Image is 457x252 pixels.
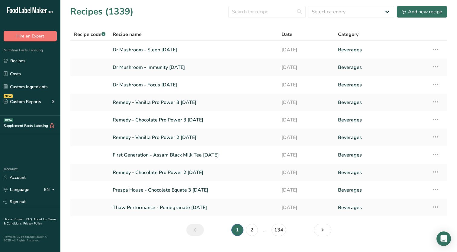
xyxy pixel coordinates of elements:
[282,61,331,74] a: [DATE]
[113,61,274,74] a: Dr Mushroom - Immunity [DATE]
[282,201,331,214] a: [DATE]
[113,96,274,109] a: Remedy - Vanilla Pro Power 3 [DATE]
[4,217,25,221] a: Hire an Expert .
[228,6,306,18] input: Search for recipe
[397,6,447,18] button: Add new recipe
[338,114,425,126] a: Beverages
[4,235,57,242] div: Powered By FoodLabelMaker © 2025 All Rights Reserved
[23,221,42,226] a: Privacy Policy
[338,79,425,91] a: Beverages
[113,114,274,126] a: Remedy - Chocolate Pro Power 3 [DATE]
[4,99,41,105] div: Custom Reports
[4,118,13,122] div: BETA
[282,44,331,56] a: [DATE]
[402,8,442,15] div: Add new recipe
[282,31,292,38] span: Date
[4,184,29,195] a: Language
[113,149,274,161] a: First Generation - Assam Black Milk Tea [DATE]
[282,96,331,109] a: [DATE]
[272,224,286,236] a: Page 134.
[338,44,425,56] a: Beverages
[4,94,13,98] div: NEW
[34,217,48,221] a: About Us .
[338,96,425,109] a: Beverages
[113,184,274,196] a: Prespa House - Chocolate Equate 3 [DATE]
[282,184,331,196] a: [DATE]
[26,217,34,221] a: FAQ .
[282,166,331,179] a: [DATE]
[186,224,204,236] a: Previous page
[338,166,425,179] a: Beverages
[44,186,57,193] div: EN
[113,201,274,214] a: Thaw Performance - Pomegranate [DATE]
[70,5,134,18] h1: Recipes (1339)
[113,131,274,144] a: Remedy - Vanilla Pro Power 2 [DATE]
[338,149,425,161] a: Beverages
[338,184,425,196] a: Beverages
[338,61,425,74] a: Beverages
[113,166,274,179] a: Remedy - Chocolate Pro Power 2 [DATE]
[338,31,359,38] span: Category
[436,231,451,246] div: Open Intercom Messenger
[282,131,331,144] a: [DATE]
[246,224,258,236] a: Page 2.
[282,114,331,126] a: [DATE]
[113,31,142,38] span: Recipe name
[113,44,274,56] a: Dr Mushroom - Sleep [DATE]
[74,31,105,38] span: Recipe code
[282,79,331,91] a: [DATE]
[4,31,57,41] button: Hire an Expert
[282,149,331,161] a: [DATE]
[4,217,56,226] a: Terms & Conditions .
[338,201,425,214] a: Beverages
[338,131,425,144] a: Beverages
[314,224,331,236] a: Next page
[113,79,274,91] a: Dr Mushroom - Focus [DATE]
